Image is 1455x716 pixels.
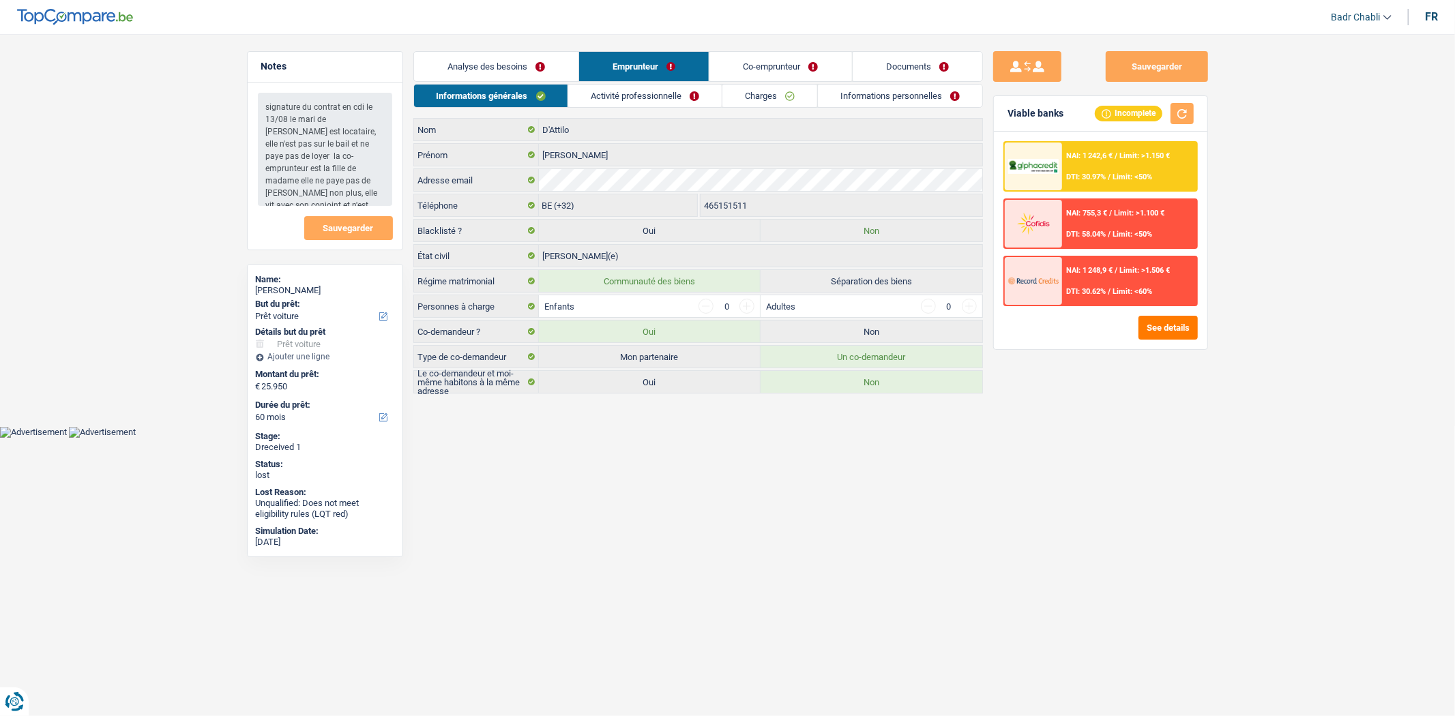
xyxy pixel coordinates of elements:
div: Status: [256,459,394,470]
a: Co-emprunteur [709,52,851,81]
label: Non [761,320,982,342]
div: Simulation Date: [256,526,394,537]
label: Séparation des biens [761,270,982,292]
div: Détails but du prêt [256,327,394,338]
label: Durée du prêt: [256,400,392,411]
span: DTI: 30.62% [1066,287,1106,296]
button: Sauvegarder [304,216,393,240]
span: Limit: <50% [1113,173,1152,181]
label: Régime matrimonial [414,270,539,292]
label: Adultes [766,302,795,311]
a: Charges [722,85,817,107]
label: Adresse email [414,169,539,191]
a: Analyse des besoins [414,52,578,81]
span: / [1109,209,1112,218]
label: Mon partenaire [539,346,761,368]
label: Type de co-demandeur [414,346,539,368]
a: Documents [853,52,982,81]
button: Sauvegarder [1106,51,1208,82]
div: lost [256,470,394,481]
div: 0 [943,302,955,311]
label: Prénom [414,144,539,166]
button: See details [1138,316,1198,340]
label: But du prêt: [256,299,392,310]
span: Limit: >1.150 € [1119,151,1170,160]
label: Oui [539,320,761,342]
span: Limit: >1.100 € [1114,209,1164,218]
div: Viable banks [1008,108,1063,119]
a: Badr Chabli [1320,6,1392,29]
a: Informations générales [414,85,568,107]
span: DTI: 58.04% [1066,230,1106,239]
a: Informations personnelles [818,85,982,107]
label: Un co-demandeur [761,346,982,368]
a: Emprunteur [579,52,709,81]
label: Montant du prêt: [256,369,392,380]
div: Dreceived 1 [256,442,394,453]
div: Ajouter une ligne [256,352,394,361]
div: Incomplete [1095,106,1162,121]
span: Badr Chabli [1331,12,1380,23]
label: Blacklisté ? [414,220,539,241]
img: AlphaCredit [1008,159,1059,175]
span: NAI: 755,3 € [1066,209,1107,218]
label: Communauté des biens [539,270,761,292]
img: Advertisement [69,427,136,438]
div: Name: [256,274,394,285]
span: Limit: >1.506 € [1119,266,1170,275]
label: Nom [414,119,539,140]
span: / [1115,151,1117,160]
div: Unqualified: Does not meet eligibility rules (LQT red) [256,498,394,519]
span: Sauvegarder [323,224,374,233]
img: Cofidis [1008,211,1059,236]
span: NAI: 1 242,6 € [1066,151,1113,160]
img: TopCompare Logo [17,9,133,25]
label: Non [761,220,982,241]
div: Lost Reason: [256,487,394,498]
div: 0 [720,302,733,311]
label: Oui [539,371,761,393]
span: DTI: 30.97% [1066,173,1106,181]
label: Enfants [544,302,574,311]
div: fr [1425,10,1438,23]
h5: Notes [261,61,389,72]
span: / [1115,266,1117,275]
label: Oui [539,220,761,241]
label: Le co-demandeur et moi-même habitons à la même adresse [414,371,539,393]
label: Co-demandeur ? [414,320,539,342]
span: € [256,381,261,392]
span: Limit: <60% [1113,287,1152,296]
label: Non [761,371,982,393]
img: Record Credits [1008,268,1059,293]
a: Activité professionnelle [568,85,722,107]
span: / [1108,230,1111,239]
input: 401020304 [701,194,982,216]
div: [DATE] [256,537,394,548]
span: NAI: 1 248,9 € [1066,266,1113,275]
span: / [1108,173,1111,181]
div: Stage: [256,431,394,442]
label: État civil [414,245,539,267]
div: [PERSON_NAME] [256,285,394,296]
span: Limit: <50% [1113,230,1152,239]
span: / [1108,287,1111,296]
label: Téléphone [414,194,539,216]
label: Personnes à charge [414,295,539,317]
